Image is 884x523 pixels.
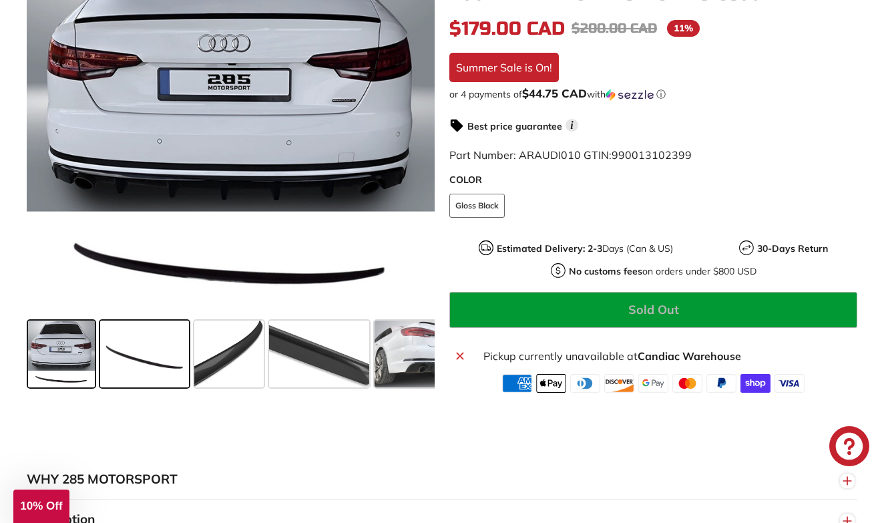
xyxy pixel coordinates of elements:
button: WHY 285 MOTORSPORT [27,460,857,500]
strong: Candiac Warehouse [638,349,741,363]
span: $200.00 CAD [572,20,657,37]
img: discover [604,374,634,393]
button: Sold Out [449,292,857,328]
p: on orders under $800 USD [569,265,756,279]
span: Part Number: ARAUDI010 GTIN: [449,148,692,162]
span: 990013102399 [612,148,692,162]
span: 11% [667,20,700,37]
img: apple_pay [536,374,566,393]
img: visa [775,374,805,393]
span: $44.75 CAD [522,86,587,100]
img: google_pay [638,374,668,393]
img: shopify_pay [740,374,770,393]
img: master [672,374,702,393]
p: Pickup currently unavailable at [483,348,851,364]
img: american_express [502,374,532,393]
span: Sold Out [628,302,679,317]
strong: No customs fees [569,265,642,277]
span: $179.00 CAD [449,17,565,40]
div: or 4 payments of with [449,88,857,101]
span: i [566,119,578,132]
strong: Best price guarantee [467,120,562,132]
label: COLOR [449,173,857,187]
span: 10% Off [20,500,62,512]
inbox-online-store-chat: Shopify online store chat [825,426,873,470]
img: Sezzle [606,89,654,101]
div: Summer Sale is On! [449,53,559,82]
strong: Estimated Delivery: 2-3 [497,242,602,254]
img: diners_club [570,374,600,393]
strong: 30-Days Return [757,242,828,254]
div: or 4 payments of$44.75 CADwithSezzle Click to learn more about Sezzle [449,88,857,101]
img: paypal [706,374,736,393]
div: 10% Off [13,490,69,523]
p: Days (Can & US) [497,242,673,256]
